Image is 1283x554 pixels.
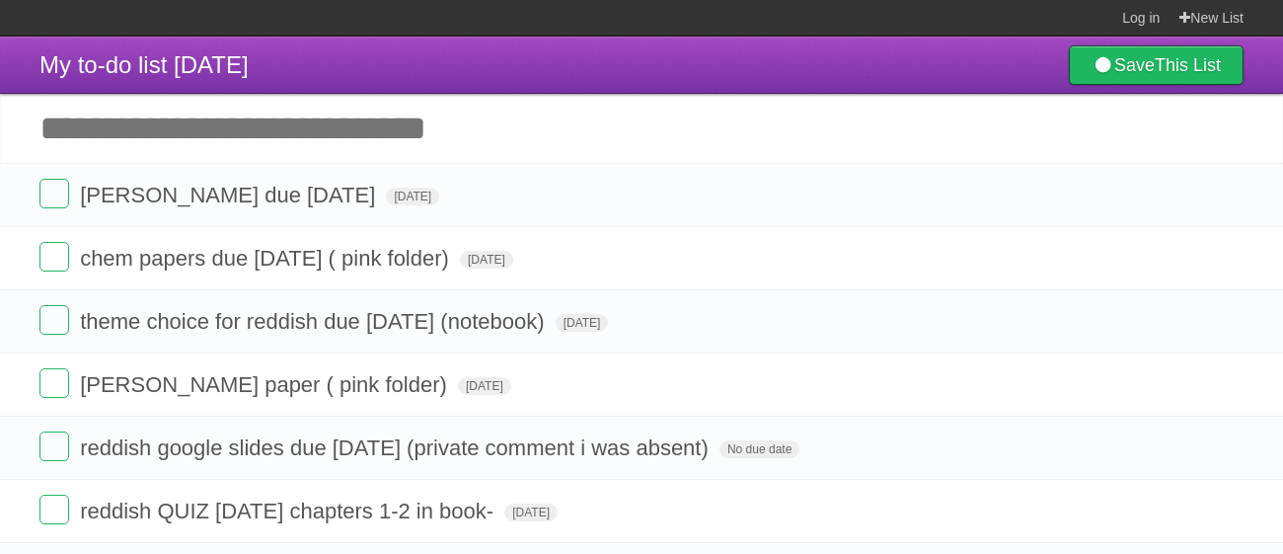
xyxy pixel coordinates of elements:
b: This List [1155,55,1221,75]
span: reddish google slides due [DATE] (private comment i was absent) [80,435,714,460]
label: Done [39,432,69,461]
a: SaveThis List [1069,45,1244,85]
label: Done [39,368,69,398]
span: No due date [719,440,799,458]
label: Done [39,305,69,335]
span: [DATE] [386,188,439,205]
span: [DATE] [460,251,513,269]
label: Done [39,495,69,524]
span: chem papers due [DATE] ( pink folder) [80,246,454,271]
span: [PERSON_NAME] due [DATE] [80,183,380,207]
span: [DATE] [504,504,558,521]
span: [DATE] [458,377,511,395]
span: reddish QUIZ [DATE] chapters 1-2 in book- [80,499,498,523]
span: My to-do list [DATE] [39,51,249,78]
span: [PERSON_NAME] paper ( pink folder) [80,372,452,397]
span: theme choice for reddish due [DATE] (notebook) [80,309,549,334]
label: Done [39,179,69,208]
label: Done [39,242,69,272]
span: [DATE] [556,314,609,332]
